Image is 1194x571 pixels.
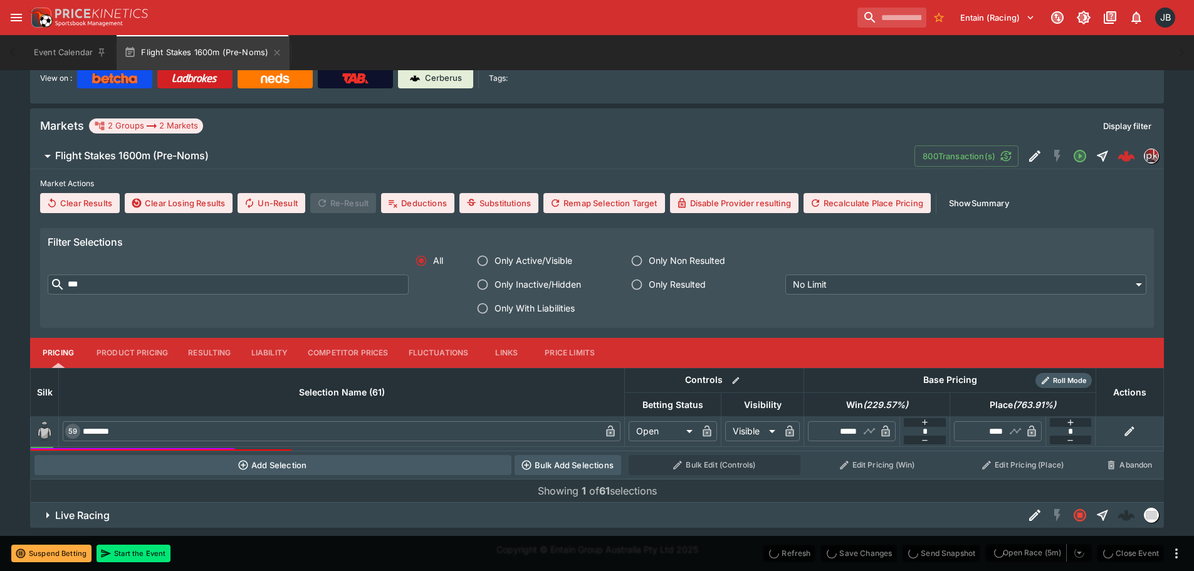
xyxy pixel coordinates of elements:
[629,455,800,475] button: Bulk Edit (Controls)
[582,485,586,497] b: 1
[178,338,241,368] button: Resulting
[31,368,59,416] th: Silk
[97,545,170,562] button: Start the Event
[489,68,508,88] label: Tags:
[34,421,55,441] img: blank-silk.png
[381,193,454,213] button: Deductions
[40,174,1154,193] label: Market Actions
[629,397,717,412] span: Betting Status
[1035,373,1092,388] div: Show/hide Price Roll mode configuration.
[1125,6,1148,29] button: Notifications
[914,145,1019,167] button: 800Transaction(s)
[398,68,473,88] a: Cerberus
[1072,149,1087,164] svg: Open
[1072,6,1095,29] button: Toggle light/dark mode
[55,149,209,162] h6: Flight Stakes 1600m (Pre-Noms)
[94,118,198,134] div: 2 Groups 2 Markets
[515,455,621,475] button: Bulk Add Selections via CSV Data
[11,545,92,562] button: Suspend Betting
[953,8,1042,28] button: Select Tenant
[785,275,1146,295] div: No Limit
[298,338,399,368] button: Competitor Prices
[1013,397,1056,412] em: ( 763.91 %)
[1069,504,1091,526] button: Closed
[48,236,1146,249] h6: Filter Selections
[1091,504,1114,526] button: Straight
[670,193,799,213] button: Disable Provider resulting
[34,455,511,475] button: Add Selection
[1144,508,1159,523] div: liveracing
[730,397,795,412] span: Visibility
[918,372,982,388] div: Base Pricing
[40,68,72,88] label: View on :
[86,338,178,368] button: Product Pricing
[30,338,86,368] button: Pricing
[929,8,949,28] button: No Bookmarks
[629,421,697,441] div: Open
[1046,504,1069,526] button: SGM Disabled
[538,483,657,498] p: Showing of selections
[1091,145,1114,167] button: Straight
[117,35,290,70] button: Flight Stakes 1600m (Pre-Noms)
[1024,504,1046,526] button: Edit Detail
[1144,149,1159,164] div: pricekinetics
[433,254,443,267] span: All
[1048,375,1092,386] span: Roll Mode
[30,144,914,169] button: Flight Stakes 1600m (Pre-Noms)
[238,193,305,213] button: Un-Result
[857,8,926,28] input: search
[30,503,1024,528] button: Live Racing
[55,21,123,26] img: Sportsbook Management
[599,485,610,497] b: 61
[40,118,84,133] h5: Markets
[954,455,1092,475] button: Edit Pricing (Place)
[425,72,462,85] p: Cerberus
[1099,455,1160,475] button: Abandon
[26,35,114,70] button: Event Calendar
[55,509,110,522] h6: Live Racing
[832,397,922,412] span: Win(229.57%)
[1099,6,1121,29] button: Documentation
[1096,368,1163,416] th: Actions
[241,338,298,368] button: Liability
[285,385,399,400] span: Selection Name (61)
[1169,546,1184,561] button: more
[1118,147,1135,165] div: e422e652-c19d-460a-b58f-ebbc8952b084
[1046,6,1069,29] button: Connected to PK
[1118,147,1135,165] img: logo-cerberus--red.svg
[1024,145,1046,167] button: Edit Detail
[172,73,217,83] img: Ladbrokes
[1069,145,1091,167] button: Open
[863,397,908,412] em: ( 229.57 %)
[55,9,148,18] img: PriceKinetics
[1072,508,1087,523] svg: Closed
[495,254,572,267] span: Only Active/Visible
[66,427,80,436] span: 59
[410,73,420,83] img: Cerberus
[310,193,376,213] span: Re-Result
[808,455,946,475] button: Edit Pricing (Win)
[725,421,780,441] div: Visible
[1151,4,1179,31] button: Josh Brown
[625,368,804,392] th: Controls
[125,193,233,213] button: Clear Losing Results
[543,193,665,213] button: Remap Selection Target
[1114,144,1139,169] a: e422e652-c19d-460a-b58f-ebbc8952b084
[399,338,479,368] button: Fluctuations
[478,338,535,368] button: Links
[40,193,120,213] button: Clear Results
[649,278,706,291] span: Only Resulted
[92,73,137,83] img: Betcha
[1144,149,1158,163] img: pricekinetics
[649,254,725,267] span: Only Non Resulted
[1046,145,1069,167] button: SGM Disabled
[728,372,744,389] button: Bulk edit
[976,397,1070,412] span: Place(763.91%)
[941,193,1017,213] button: ShowSummary
[1144,508,1158,522] img: liveracing
[535,338,605,368] button: Price Limits
[459,193,538,213] button: Substitutions
[495,278,581,291] span: Only Inactive/Hidden
[5,6,28,29] button: open drawer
